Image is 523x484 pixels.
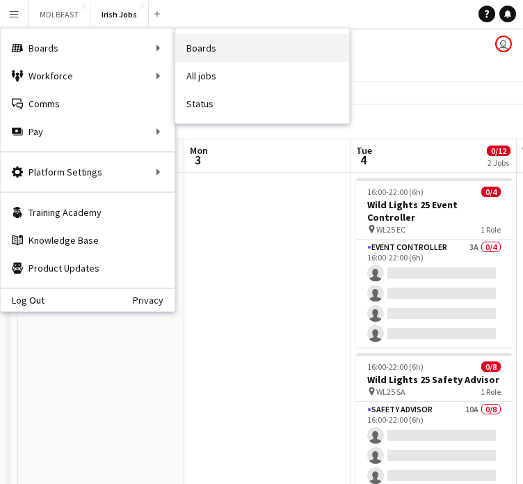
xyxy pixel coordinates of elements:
a: Product Updates [1,254,175,282]
a: Training Academy [1,198,175,226]
span: 1 Role [481,224,501,235]
span: 0/12 [487,146,510,156]
span: 1 Role [481,387,501,397]
div: Pay [1,118,175,146]
span: Tue [356,144,372,157]
span: WL25 EC [376,224,405,235]
a: Log Out [1,295,45,306]
app-card-role: Event Controller3A0/416:00-22:00 (6h) [356,240,512,348]
a: Knowledge Base [1,226,175,254]
span: 0/4 [481,187,501,197]
a: Boards [175,34,349,62]
a: Status [175,90,349,118]
app-user-avatar: Tess Maher [495,36,512,52]
span: 0/8 [481,361,501,372]
span: 16:00-22:00 (6h) [367,187,424,197]
span: Mon [190,144,208,157]
button: MDLBEAST [29,1,90,28]
div: 2 Jobs [488,157,510,168]
a: All jobs [175,62,349,90]
span: 3 [188,152,208,168]
span: 16:00-22:00 (6h) [367,361,424,372]
span: 4 [354,152,372,168]
h3: Wild Lights 25 Event Controller [356,198,512,224]
a: Comms [1,90,175,118]
app-job-card: 16:00-22:00 (6h)0/4Wild Lights 25 Event Controller WL25 EC1 RoleEvent Controller3A0/416:00-22:00 ... [356,178,512,348]
div: Workforce [1,62,175,90]
h3: Wild Lights 25 Safety Advisor [356,373,512,386]
div: Boards [1,34,175,62]
span: WL25 SA [376,387,405,397]
div: Platform Settings [1,158,175,186]
a: Privacy [133,295,175,306]
button: Irish Jobs [90,1,149,28]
